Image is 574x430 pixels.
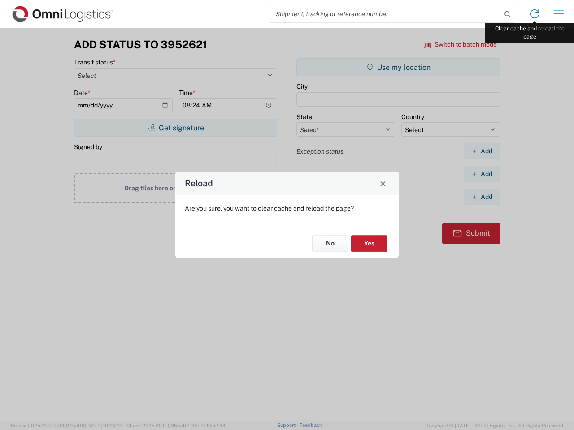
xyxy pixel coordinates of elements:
button: No [312,235,348,252]
p: Are you sure, you want to clear cache and reload the page? [185,204,389,212]
input: Shipment, tracking or reference number [269,5,501,22]
h4: Reload [185,177,213,190]
button: Yes [351,235,387,252]
button: Close [377,177,389,189]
